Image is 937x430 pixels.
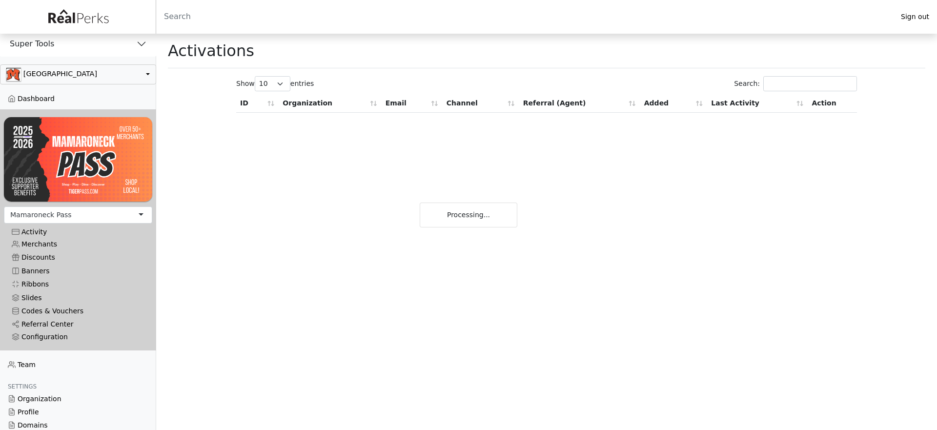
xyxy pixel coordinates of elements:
[12,333,144,341] div: Configuration
[382,94,443,113] th: Email
[255,76,290,91] select: Showentries
[4,291,152,304] a: Slides
[4,117,152,201] img: UvwXJMpi3zTF1NL6z0MrguGCGojMqrs78ysOqfof.png
[6,68,21,81] img: 0SBPtshqTvrgEtdEgrWk70gKnUHZpYRm94MZ5hDb.png
[168,41,254,60] h1: Activations
[156,5,893,28] input: Search
[4,238,152,251] a: Merchants
[420,203,517,227] div: Processing...
[4,318,152,331] a: Referral Center
[808,94,857,113] th: Action
[236,94,279,113] th: ID
[4,251,152,264] a: Discounts
[4,305,152,318] a: Codes & Vouchers
[763,76,857,91] input: Search:
[10,210,72,220] div: Mamaroneck Pass
[236,76,314,91] label: Show entries
[734,76,857,91] label: Search:
[43,6,113,28] img: real_perks_logo-01.svg
[279,94,381,113] th: Organization
[519,94,640,113] th: Referral (Agent)
[8,383,37,390] span: Settings
[4,278,152,291] a: Ribbons
[12,228,144,236] div: Activity
[707,94,808,113] th: Last Activity
[4,265,152,278] a: Banners
[893,10,937,23] a: Sign out
[640,94,708,113] th: Added
[443,94,519,113] th: Channel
